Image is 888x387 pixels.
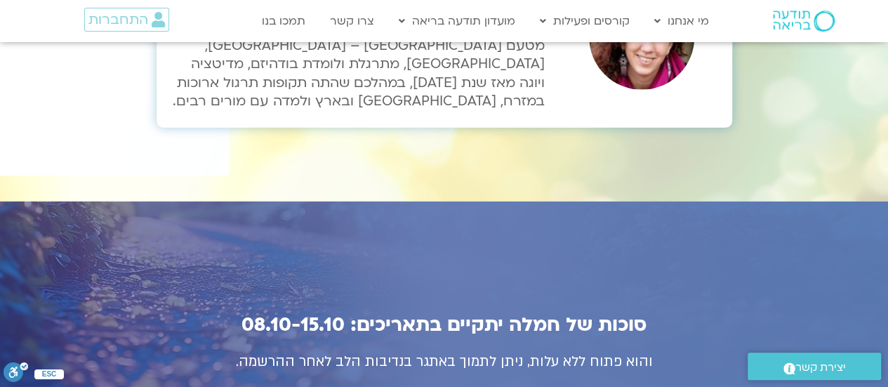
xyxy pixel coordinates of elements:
[323,8,381,34] a: צרו קשר
[748,353,881,380] a: יצירת קשר
[533,8,637,34] a: קורסים ופעילות
[255,8,312,34] a: תמכו בנו
[647,8,716,34] a: מי אנחנו
[84,8,169,32] a: התחברות
[135,350,753,374] p: והוא פתוח ללא עלות, ניתן לתמוך באתגר בנדיבות הלב לאחר ההרשמה.
[135,314,753,336] h2: סוכות של חמלה יתקיים בתאריכים: 08.10-15.10
[88,12,148,27] span: התחברות
[773,11,835,32] img: תודעה בריאה
[392,8,522,34] a: מועדון תודעה בריאה
[795,358,846,377] span: יצירת קשר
